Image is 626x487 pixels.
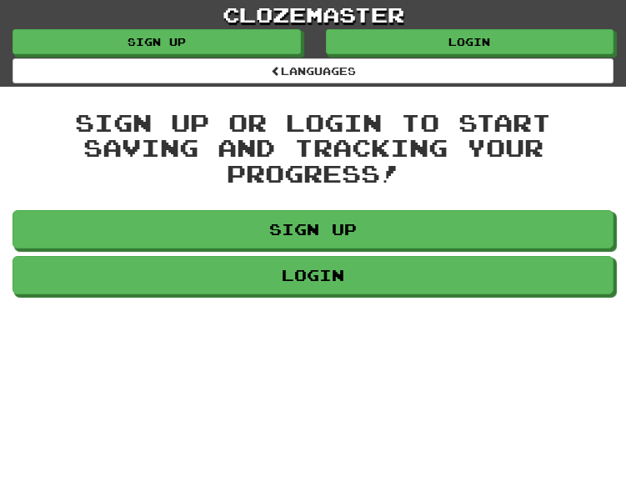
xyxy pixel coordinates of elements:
div: Sign up or login to start saving and tracking your progress! [13,110,613,187]
a: Sign up [13,29,301,54]
a: Login [13,256,613,294]
a: Sign up [13,210,613,249]
a: Languages [13,58,613,83]
a: Login [326,29,614,54]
